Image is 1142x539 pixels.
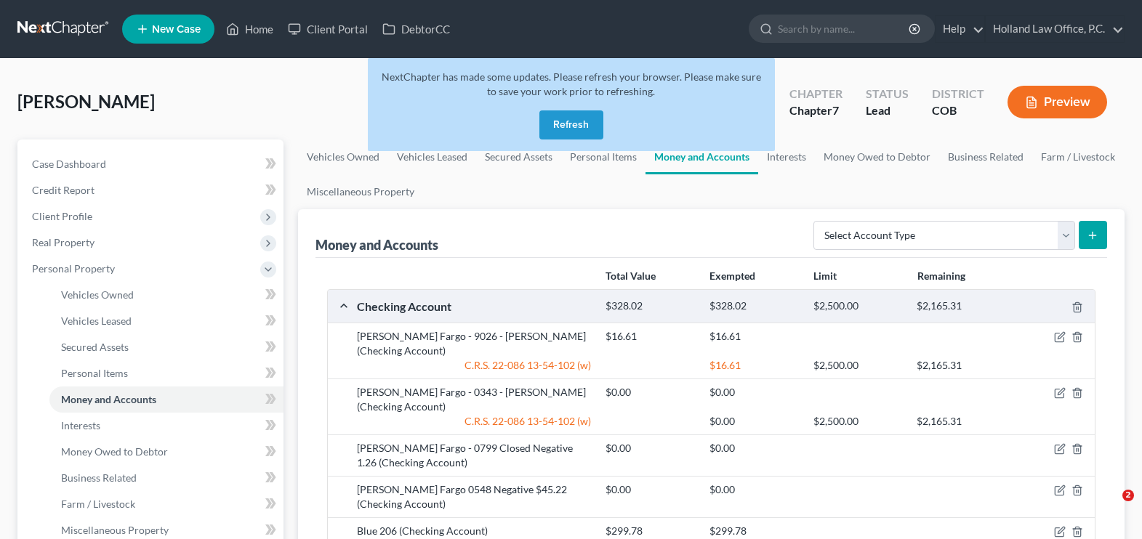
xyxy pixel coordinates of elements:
[936,16,984,42] a: Help
[61,341,129,353] span: Secured Assets
[598,524,702,538] div: $299.78
[806,299,910,313] div: $2,500.00
[939,139,1032,174] a: Business Related
[32,236,95,248] span: Real Property
[298,139,388,174] a: Vehicles Owned
[32,262,115,275] span: Personal Property
[932,86,984,102] div: District
[32,158,106,170] span: Case Dashboard
[382,70,761,97] span: NextChapter has made some updates. Please refresh your browser. Please make sure to save your wor...
[598,299,702,313] div: $328.02
[866,86,909,102] div: Status
[1122,490,1134,501] span: 2
[49,360,284,386] a: Personal Items
[815,139,939,174] a: Money Owed to Debtor
[813,269,837,282] strong: Limit
[61,288,134,301] span: Vehicles Owned
[350,329,598,358] div: [PERSON_NAME] Fargo - 9026 - [PERSON_NAME] (Checking Account)
[598,385,702,400] div: $0.00
[315,236,438,254] div: Money and Accounts
[49,439,284,465] a: Money Owed to Debtor
[702,524,806,538] div: $299.78
[832,103,839,117] span: 7
[909,358,1013,373] div: $2,165.31
[702,482,806,497] div: $0.00
[598,482,702,497] div: $0.00
[61,498,135,510] span: Farm / Livestock
[281,16,375,42] a: Client Portal
[350,524,598,538] div: Blue 206 (Checking Account)
[909,299,1013,313] div: $2,165.31
[986,16,1124,42] a: Holland Law Office, P.C.
[61,393,156,405] span: Money and Accounts
[49,413,284,439] a: Interests
[702,414,806,429] div: $0.00
[1008,86,1107,118] button: Preview
[32,184,95,196] span: Credit Report
[778,15,911,42] input: Search by name...
[49,386,284,413] a: Money and Accounts
[49,282,284,308] a: Vehicles Owned
[806,414,910,429] div: $2,500.00
[350,482,598,511] div: [PERSON_NAME] Fargo 0548 Negative $45.22 (Checking Account)
[932,102,984,119] div: COB
[350,299,598,314] div: Checking Account
[702,358,806,373] div: $16.61
[709,269,755,282] strong: Exempted
[49,491,284,517] a: Farm / Livestock
[789,102,843,119] div: Chapter
[350,441,598,470] div: [PERSON_NAME] Fargo - 0799 Closed Negative 1.26 (Checking Account)
[702,329,806,344] div: $16.61
[789,86,843,102] div: Chapter
[606,269,656,282] strong: Total Value
[61,419,100,431] span: Interests
[61,367,128,379] span: Personal Items
[20,151,284,177] a: Case Dashboard
[702,385,806,400] div: $0.00
[539,110,603,139] button: Refresh
[1032,139,1124,174] a: Farm / Livestock
[702,299,806,313] div: $328.02
[917,269,965,282] strong: Remaining
[49,334,284,360] a: Secured Assets
[598,329,702,344] div: $16.61
[758,139,815,174] a: Interests
[32,210,92,222] span: Client Profile
[350,385,598,414] div: [PERSON_NAME] Fargo - 0343 - [PERSON_NAME] (Checking Account)
[298,174,423,209] a: Miscellaneous Property
[61,524,169,536] span: Miscellaneous Property
[61,471,137,484] span: Business Related
[152,24,201,35] span: New Case
[1093,490,1127,524] iframe: Intercom live chat
[350,358,598,373] div: C.R.S. 22-086 13-54-102 (w)
[909,414,1013,429] div: $2,165.31
[866,102,909,119] div: Lead
[806,358,910,373] div: $2,500.00
[375,16,457,42] a: DebtorCC
[61,445,168,458] span: Money Owed to Debtor
[61,315,132,327] span: Vehicles Leased
[49,308,284,334] a: Vehicles Leased
[49,465,284,491] a: Business Related
[219,16,281,42] a: Home
[17,91,155,112] span: [PERSON_NAME]
[350,414,598,429] div: C.R.S. 22-086 13-54-102 (w)
[702,441,806,455] div: $0.00
[598,441,702,455] div: $0.00
[20,177,284,203] a: Credit Report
